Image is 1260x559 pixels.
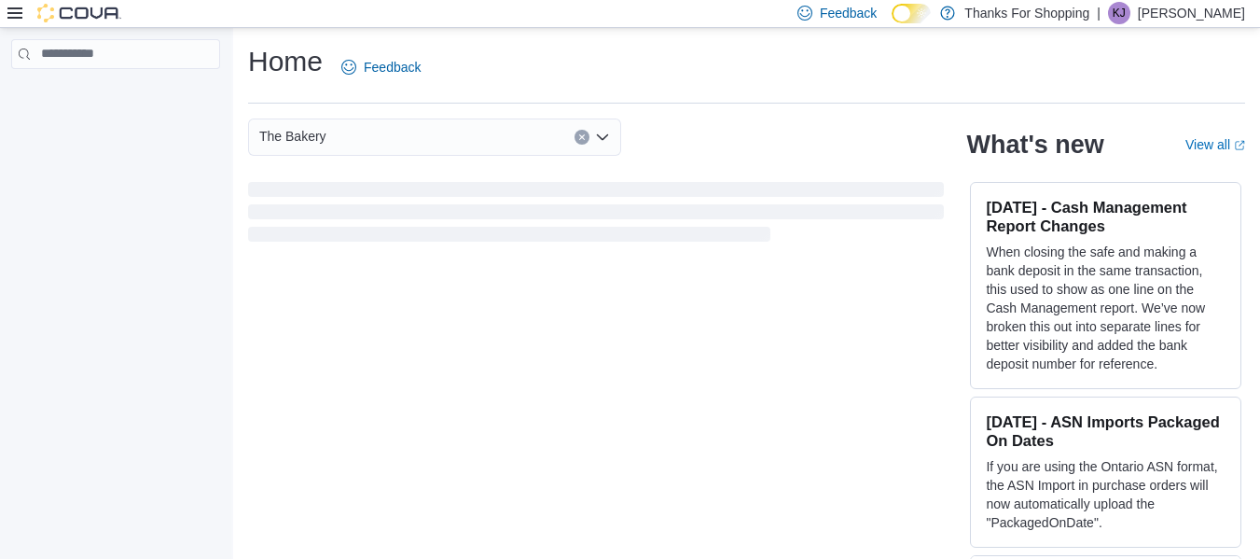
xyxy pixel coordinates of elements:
p: [PERSON_NAME] [1138,2,1245,24]
span: Feedback [820,4,877,22]
span: The Bakery [259,125,326,147]
a: Feedback [334,49,428,86]
div: Khari Jones-Morrissette [1108,2,1130,24]
span: Loading [248,186,944,245]
p: Thanks For Shopping [964,2,1089,24]
h2: What's new [966,130,1103,160]
h3: [DATE] - Cash Management Report Changes [986,198,1225,235]
img: Cova [37,4,121,22]
p: When closing the safe and making a bank deposit in the same transaction, this used to show as one... [986,243,1225,373]
button: Open list of options [595,130,610,145]
h3: [DATE] - ASN Imports Packaged On Dates [986,412,1225,450]
p: If you are using the Ontario ASN format, the ASN Import in purchase orders will now automatically... [986,457,1225,532]
a: View allExternal link [1185,137,1245,152]
h1: Home [248,43,323,80]
svg: External link [1234,140,1245,151]
nav: Complex example [11,73,220,118]
span: Feedback [364,58,421,77]
input: Dark Mode [892,4,931,23]
p: | [1097,2,1101,24]
button: Clear input [575,130,589,145]
span: KJ [1113,2,1126,24]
